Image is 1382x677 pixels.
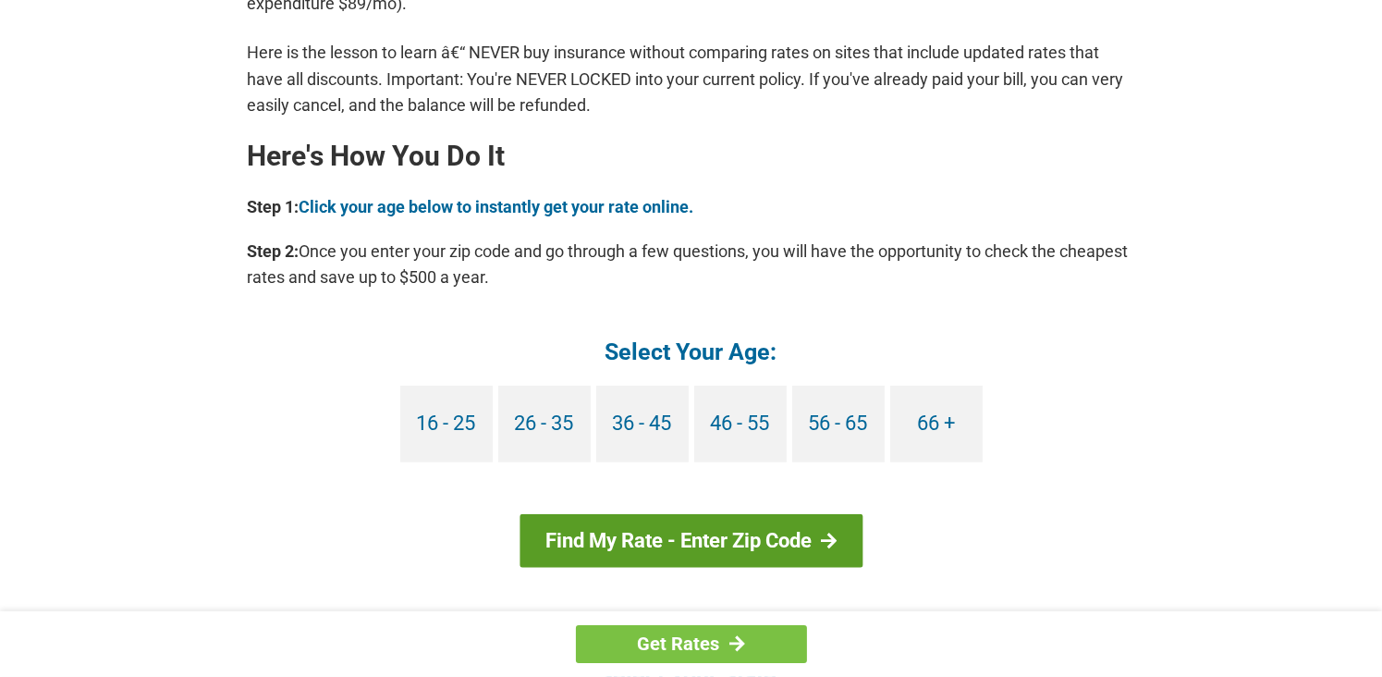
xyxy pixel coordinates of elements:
a: Click your age below to instantly get your rate online. [300,197,694,216]
a: 66 + [890,386,983,462]
a: 56 - 65 [792,386,885,462]
p: Here is the lesson to learn â€“ NEVER buy insurance without comparing rates on sites that include... [248,40,1135,117]
h4: Select Your Age: [248,337,1135,367]
p: Once you enter your zip code and go through a few questions, you will have the opportunity to che... [248,239,1135,290]
h2: Here's How You Do It [248,142,1135,171]
a: Get Rates [576,625,807,663]
a: Find My Rate - Enter Zip Code [520,514,862,568]
a: 16 - 25 [400,386,493,462]
a: 26 - 35 [498,386,591,462]
a: 36 - 45 [596,386,689,462]
b: Step 1: [248,197,300,216]
b: Step 2: [248,241,300,261]
a: 46 - 55 [694,386,787,462]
